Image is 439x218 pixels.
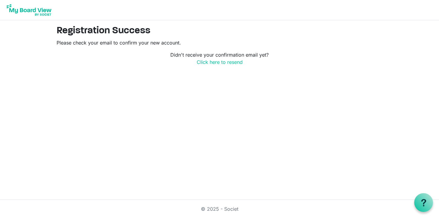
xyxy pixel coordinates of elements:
[5,2,53,18] img: My Board View Logo
[57,51,383,66] p: Didn't receive your confirmation email yet?
[201,206,238,212] a: © 2025 - Societ
[197,59,243,65] a: Click here to resend
[57,39,383,46] p: Please check your email to confirm your new account.
[57,25,383,37] h2: Registration Success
